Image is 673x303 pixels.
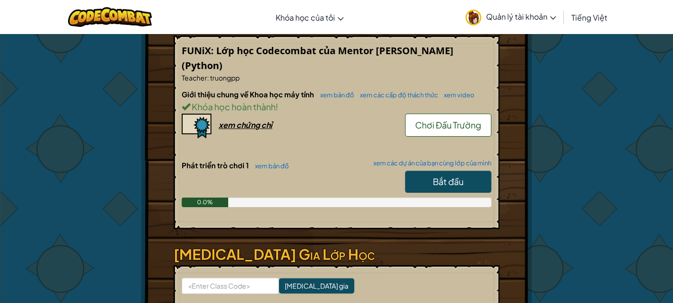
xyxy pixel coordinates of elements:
[219,120,272,130] div: xem chứng chỉ
[190,101,276,112] span: Khóa học hoàn thành
[276,12,335,23] span: Khóa học của tôi
[486,12,556,22] span: Quản lý tài khoản
[182,59,222,72] span: (Python)
[279,278,354,293] input: [MEDICAL_DATA] gia
[182,161,250,170] span: Phát triển trò chơi 1
[182,73,207,82] span: Teacher
[465,10,481,25] img: avatar
[439,91,475,99] a: xem video
[415,119,481,130] span: Chơi Đấu Trường
[276,101,278,112] span: !
[182,198,228,207] div: 0.0%
[250,162,289,170] a: xem bản đồ
[355,91,438,99] a: xem các cấp độ thách thức
[182,120,272,130] a: xem chứng chỉ
[271,4,348,30] a: Khóa học của tôi
[315,91,354,99] a: xem bản đồ
[182,90,315,99] span: Giới thiệu chung về Khoa học máy tính
[571,12,607,23] span: Tiếng Việt
[174,244,499,265] h3: [MEDICAL_DATA] Gia Lớp Học
[433,176,464,187] span: Bắt đầu
[369,160,491,166] a: xem các dự án của bạn cùng lớp của mình
[182,114,211,139] img: certificate-icon.png
[207,73,209,82] span: :
[182,44,453,57] span: FUNiX: Lớp học Codecombat của Mentor [PERSON_NAME]
[461,2,561,32] a: Quản lý tài khoản
[209,73,240,82] span: truongpp
[182,278,279,294] input: <Enter Class Code>
[68,7,152,27] img: CodeCombat logo
[567,4,612,30] a: Tiếng Việt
